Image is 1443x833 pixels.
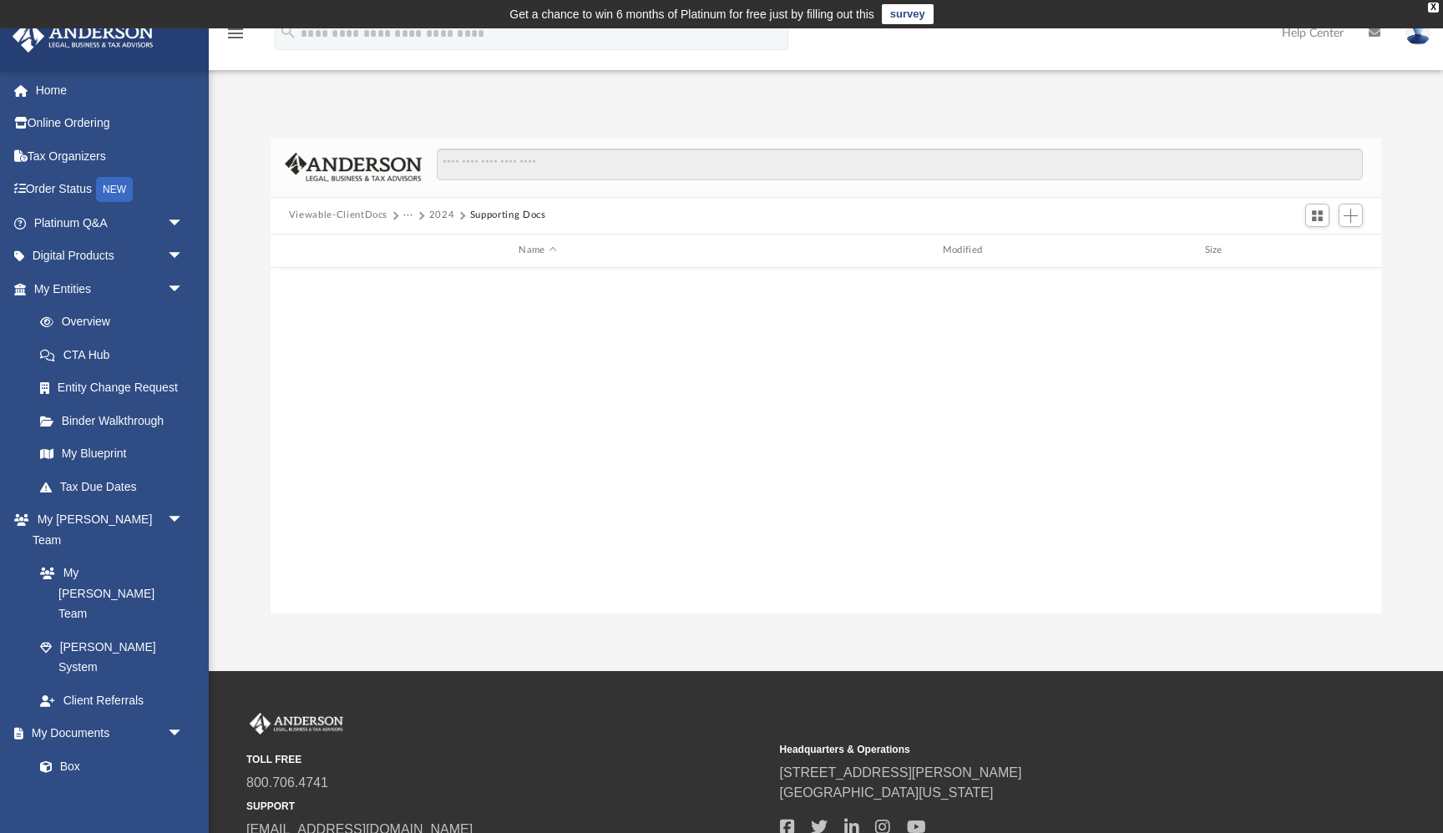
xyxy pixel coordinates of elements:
div: Name [327,243,747,258]
button: 2024 [429,208,455,223]
button: ··· [403,208,414,223]
button: Viewable-ClientDocs [289,208,387,223]
a: 800.706.4741 [246,775,328,790]
img: Anderson Advisors Platinum Portal [8,20,159,53]
a: My [PERSON_NAME] Team [23,557,192,631]
button: Supporting Docs [470,208,546,223]
div: Size [1182,243,1249,258]
button: Add [1339,204,1364,227]
img: Anderson Advisors Platinum Portal [246,713,347,735]
div: Modified [755,243,1176,258]
a: Home [12,73,209,107]
small: Headquarters & Operations [780,742,1302,757]
a: Digital Productsarrow_drop_down [12,240,209,273]
a: Binder Walkthrough [23,404,209,437]
div: close [1428,3,1439,13]
span: arrow_drop_down [167,240,200,274]
span: arrow_drop_down [167,206,200,240]
a: Entity Change Request [23,371,209,405]
a: Overview [23,305,209,339]
div: id [278,243,320,258]
div: id [1257,243,1374,258]
a: My [PERSON_NAME] Teamarrow_drop_down [12,503,200,557]
span: arrow_drop_down [167,503,200,538]
a: Platinum Q&Aarrow_drop_down [12,206,209,240]
input: Search files and folders [437,149,1364,180]
a: Online Ordering [12,107,209,140]
a: Client Referrals [23,684,200,717]
i: search [279,23,297,41]
a: Order StatusNEW [12,173,209,207]
div: grid [271,268,1381,614]
img: User Pic [1405,21,1430,45]
a: Box [23,750,192,783]
a: CTA Hub [23,338,209,371]
span: arrow_drop_down [167,717,200,751]
a: [STREET_ADDRESS][PERSON_NAME] [780,765,1022,780]
a: [GEOGRAPHIC_DATA][US_STATE] [780,785,994,800]
a: My Entitiesarrow_drop_down [12,272,209,305]
a: Tax Due Dates [23,470,209,503]
div: Get a chance to win 6 months of Platinum for free just by filling out this [509,4,874,24]
div: NEW [96,177,133,202]
a: My Documentsarrow_drop_down [12,717,200,750]
small: SUPPORT [246,799,768,814]
i: menu [225,23,246,43]
a: [PERSON_NAME] System [23,630,200,684]
a: menu [225,32,246,43]
a: survey [882,4,934,24]
small: TOLL FREE [246,752,768,767]
a: Tax Organizers [12,139,209,173]
button: Switch to Grid View [1305,204,1330,227]
span: arrow_drop_down [167,272,200,306]
a: My Blueprint [23,437,200,471]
